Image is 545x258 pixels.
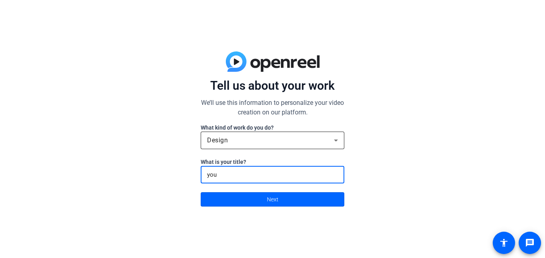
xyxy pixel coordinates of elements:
[499,238,509,248] mat-icon: accessibility
[201,158,344,166] label: What is your title?
[207,136,228,144] span: Design
[201,98,344,117] p: We’ll use this information to personalize your video creation on our platform.
[207,170,338,179] input: Enter here
[525,238,535,248] mat-icon: message
[201,192,344,207] button: Next
[267,192,278,207] span: Next
[201,124,344,132] label: What kind of work do you do?
[201,78,344,93] p: Tell us about your work
[226,51,320,72] img: blue-gradient.svg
